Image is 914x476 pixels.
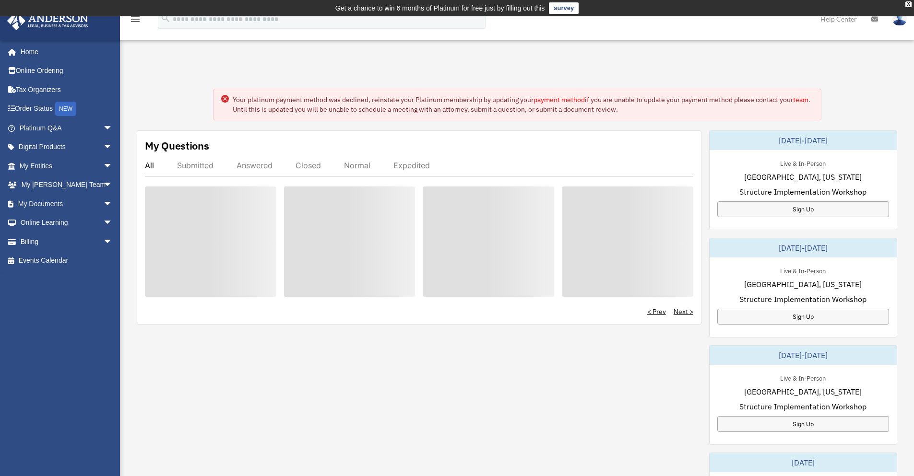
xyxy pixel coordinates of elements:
a: team [793,95,808,104]
a: Order StatusNEW [7,99,127,119]
div: Answered [237,161,273,170]
div: All [145,161,154,170]
a: survey [549,2,579,14]
span: arrow_drop_down [103,118,122,138]
a: My [PERSON_NAME] Teamarrow_drop_down [7,175,127,195]
a: Tax Organizers [7,80,127,99]
i: search [160,13,171,23]
div: [DATE]-[DATE] [710,238,897,257]
div: [DATE]-[DATE] [710,346,897,365]
a: My Documentsarrow_drop_down [7,194,127,213]
span: arrow_drop_down [103,138,122,157]
img: Anderson Advisors Platinum Portal [4,12,91,30]
div: Live & In-Person [772,158,833,168]
a: < Prev [647,307,666,316]
span: arrow_drop_down [103,156,122,176]
a: Digital Productsarrow_drop_down [7,138,127,157]
div: Get a chance to win 6 months of Platinum for free just by filling out this [335,2,545,14]
div: Your platinum payment method was declined, reinstate your Platinum membership by updating your if... [233,95,813,114]
span: arrow_drop_down [103,175,122,195]
span: arrow_drop_down [103,213,122,233]
div: Submitted [177,161,214,170]
span: [GEOGRAPHIC_DATA], [US_STATE] [744,279,862,290]
div: Expedited [393,161,430,170]
span: [GEOGRAPHIC_DATA], [US_STATE] [744,171,862,183]
i: menu [130,13,141,25]
span: [GEOGRAPHIC_DATA], [US_STATE] [744,386,862,397]
div: My Questions [145,139,209,153]
a: Online Ordering [7,61,127,81]
a: Sign Up [717,309,889,325]
div: Live & In-Person [772,372,833,383]
a: payment method [534,95,585,104]
a: Events Calendar [7,251,127,270]
span: Structure Implementation Workshop [739,293,867,305]
a: Platinum Q&Aarrow_drop_down [7,118,127,138]
div: close [905,1,912,7]
a: menu [130,17,141,25]
a: Sign Up [717,201,889,217]
div: [DATE] [710,453,897,472]
a: Home [7,42,122,61]
img: User Pic [892,12,907,26]
div: Closed [296,161,321,170]
div: Normal [344,161,370,170]
div: NEW [55,102,76,116]
span: Structure Implementation Workshop [739,401,867,412]
div: [DATE]-[DATE] [710,131,897,150]
a: Sign Up [717,416,889,432]
a: Next > [674,307,693,316]
a: Online Learningarrow_drop_down [7,213,127,232]
a: My Entitiesarrow_drop_down [7,156,127,175]
span: Structure Implementation Workshop [739,186,867,197]
div: Live & In-Person [772,265,833,275]
a: Billingarrow_drop_down [7,232,127,251]
span: arrow_drop_down [103,194,122,214]
span: arrow_drop_down [103,232,122,252]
